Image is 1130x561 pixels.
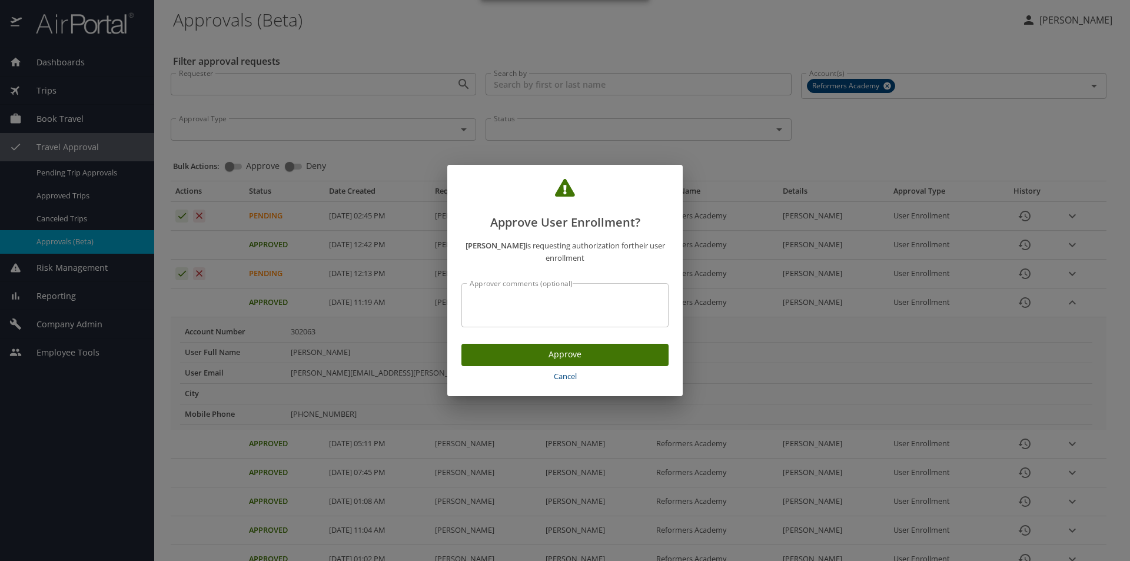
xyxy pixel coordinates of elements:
[461,344,669,367] button: Approve
[461,179,669,232] h2: Approve User Enrollment?
[466,240,526,251] strong: [PERSON_NAME]
[466,370,664,383] span: Cancel
[471,347,659,362] span: Approve
[461,240,669,264] p: is requesting authorization for their user enrollment
[461,366,669,387] button: Cancel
